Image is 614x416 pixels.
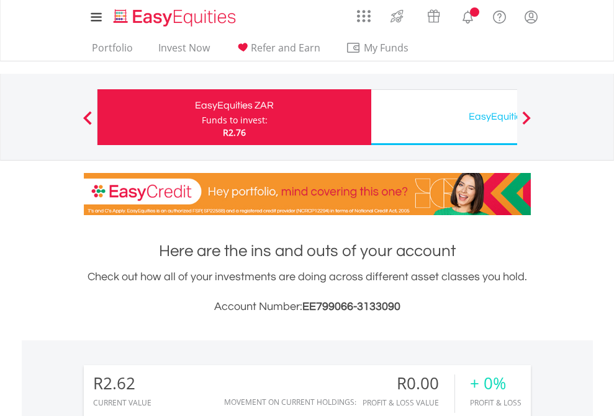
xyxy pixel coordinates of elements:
[515,3,547,30] a: My Profile
[84,173,531,215] img: EasyCredit Promotion Banner
[75,117,100,130] button: Previous
[387,6,407,26] img: thrive-v2.svg
[302,301,400,312] span: EE799066-3133090
[153,42,215,61] a: Invest Now
[230,42,325,61] a: Refer and Earn
[111,7,241,28] img: EasyEquities_Logo.png
[109,3,241,28] a: Home page
[87,42,138,61] a: Portfolio
[349,3,379,23] a: AppsGrid
[363,399,454,407] div: Profit & Loss Value
[363,374,454,392] div: R0.00
[93,374,151,392] div: R2.62
[202,114,268,126] div: Funds to invest:
[423,6,444,26] img: vouchers-v2.svg
[251,41,320,55] span: Refer and Earn
[484,3,515,28] a: FAQ's and Support
[105,97,364,114] div: EasyEquities ZAR
[470,399,521,407] div: Profit & Loss
[84,298,531,316] h3: Account Number:
[84,268,531,316] div: Check out how all of your investments are doing across different asset classes you hold.
[357,9,371,23] img: grid-menu-icon.svg
[346,40,427,56] span: My Funds
[84,240,531,262] h1: Here are the ins and outs of your account
[224,398,356,406] div: Movement on Current Holdings:
[514,117,539,130] button: Next
[470,374,521,392] div: + 0%
[223,126,246,138] span: R2.76
[452,3,484,28] a: Notifications
[93,399,151,407] div: CURRENT VALUE
[415,3,452,26] a: Vouchers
